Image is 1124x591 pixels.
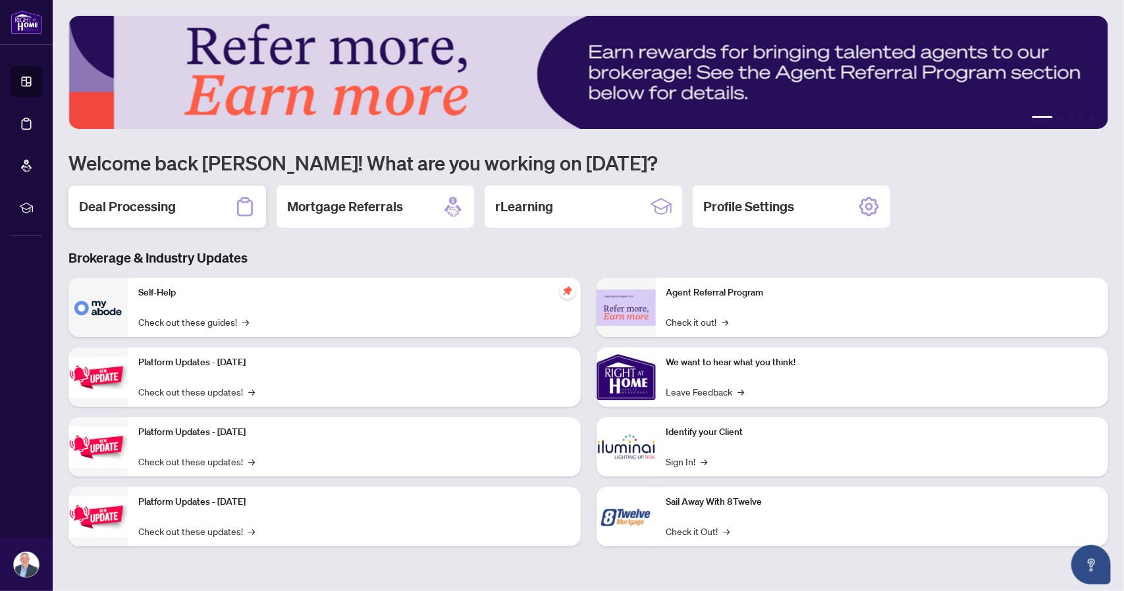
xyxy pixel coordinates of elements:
[68,278,128,337] img: Self-Help
[11,10,42,34] img: logo
[597,347,656,407] img: We want to hear what you think!
[666,355,1098,370] p: We want to hear what you think!
[666,454,708,469] a: Sign In!→
[138,495,570,509] p: Platform Updates - [DATE]
[68,150,1108,175] h1: Welcome back [PERSON_NAME]! What are you working on [DATE]?
[724,524,730,538] span: →
[666,524,730,538] a: Check it Out!→
[68,426,128,468] img: Platform Updates - July 8, 2025
[138,524,255,538] a: Check out these updates!→
[79,197,176,216] h2: Deal Processing
[560,283,575,299] span: pushpin
[138,286,570,300] p: Self-Help
[666,315,729,329] a: Check it out!→
[68,16,1108,129] img: Slide 0
[738,384,745,399] span: →
[1090,116,1095,121] button: 5
[138,384,255,399] a: Check out these updates!→
[722,315,729,329] span: →
[597,290,656,326] img: Agent Referral Program
[138,425,570,440] p: Platform Updates - [DATE]
[242,315,249,329] span: →
[68,249,1108,267] h3: Brokerage & Industry Updates
[1032,116,1053,121] button: 1
[68,496,128,538] img: Platform Updates - June 23, 2025
[701,454,708,469] span: →
[666,425,1098,440] p: Identify your Client
[138,355,570,370] p: Platform Updates - [DATE]
[138,454,255,469] a: Check out these updates!→
[248,524,255,538] span: →
[666,286,1098,300] p: Agent Referral Program
[287,197,403,216] h2: Mortgage Referrals
[68,357,128,398] img: Platform Updates - July 21, 2025
[138,315,249,329] a: Check out these guides!→
[248,384,255,399] span: →
[495,197,553,216] h2: rLearning
[703,197,794,216] h2: Profile Settings
[1079,116,1084,121] button: 4
[666,384,745,399] a: Leave Feedback→
[14,552,39,577] img: Profile Icon
[1058,116,1063,121] button: 2
[1071,545,1111,584] button: Open asap
[248,454,255,469] span: →
[597,417,656,476] img: Identify your Client
[597,487,656,546] img: Sail Away With 8Twelve
[666,495,1098,509] p: Sail Away With 8Twelve
[1069,116,1074,121] button: 3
